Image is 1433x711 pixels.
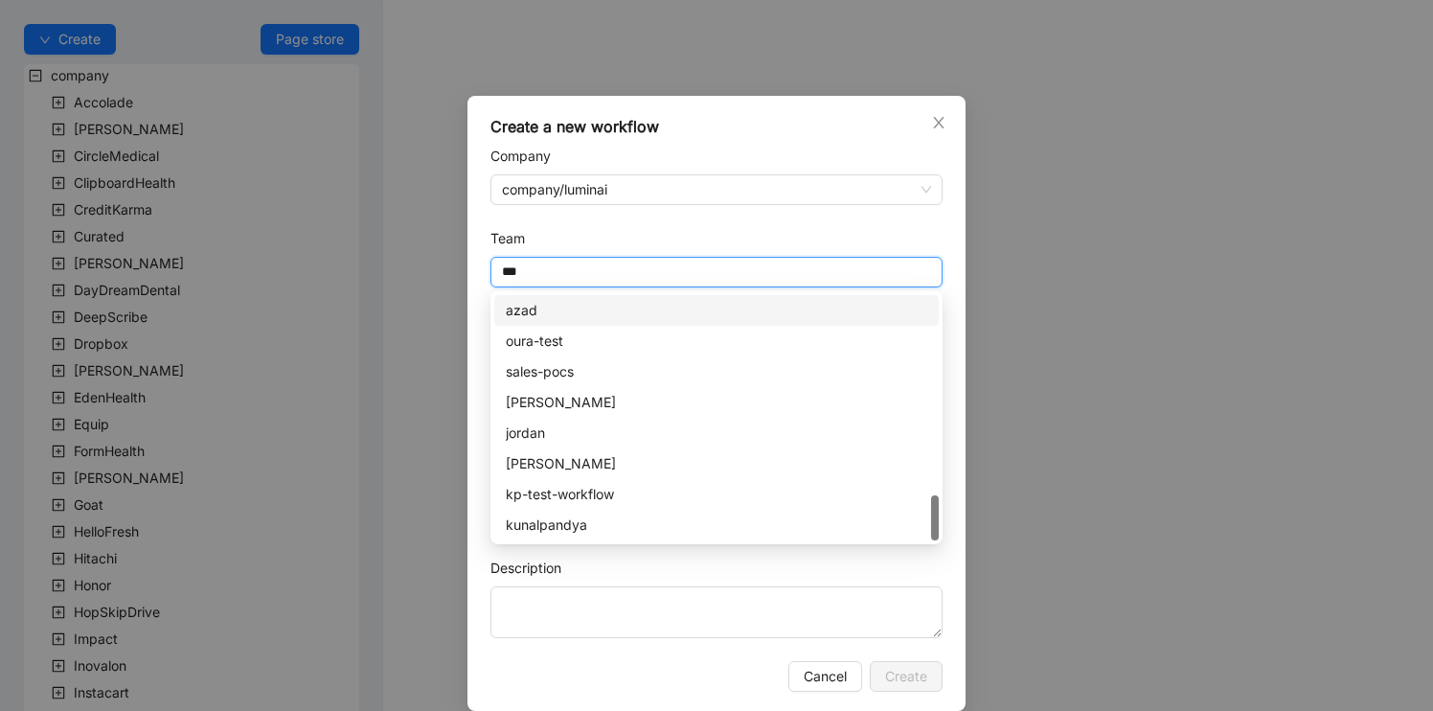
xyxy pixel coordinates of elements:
span: Cancel [804,666,847,687]
div: Simarjeet [494,448,939,479]
button: Cancel [788,661,862,692]
div: Abhiram [494,387,939,418]
input: Team [502,258,931,287]
div: jordan [506,423,927,444]
div: kp-test-workflow [506,484,927,505]
div: [PERSON_NAME] [506,392,927,413]
div: oura-test [494,326,939,356]
span: close [931,115,946,130]
div: Create a new workflow [490,115,943,138]
div: oura-test [506,331,927,352]
div: kp-test-workflow [494,479,939,510]
div: sales-pocs [506,361,927,382]
div: kunalpandya [506,515,927,536]
label: Company [490,146,551,167]
button: Close [928,112,949,133]
button: Create [870,661,943,692]
label: Team [490,228,525,249]
div: azad [506,300,927,321]
div: kunalpandya [494,510,939,540]
span: company/luminai [502,175,931,204]
label: Description [490,558,561,579]
div: [PERSON_NAME] [506,453,927,474]
span: Create [885,666,927,687]
div: azad [494,295,939,326]
div: sales-pocs [494,356,939,387]
textarea: Description [490,586,943,638]
div: jordan [494,418,939,448]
